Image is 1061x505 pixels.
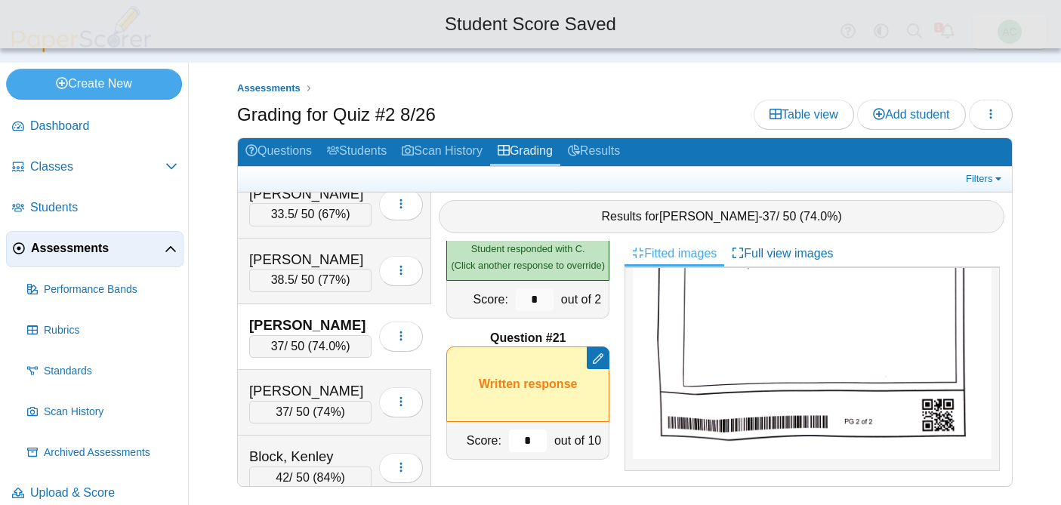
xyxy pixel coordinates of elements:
a: Full view images [724,241,840,266]
a: Grading [490,138,560,166]
a: Scan History [394,138,490,166]
span: 77% [322,273,346,286]
span: Performance Bands [44,282,177,297]
div: [PERSON_NAME] [249,316,372,335]
div: / 50 ( ) [249,203,372,226]
div: / 50 ( ) [249,335,372,358]
span: Classes [30,159,165,175]
span: [PERSON_NAME] [659,210,759,223]
a: Standards [21,353,184,390]
div: Written response [446,346,609,422]
span: Add student [873,108,949,121]
a: Results [560,138,628,166]
a: Performance Bands [21,272,184,308]
span: Students [30,199,177,216]
div: [PERSON_NAME] [249,250,372,269]
a: Table view [754,100,854,130]
div: out of 10 [551,422,609,459]
span: 74.0% [312,340,346,353]
a: Classes [6,149,184,186]
h1: Grading for Quiz #2 8/26 [237,102,436,128]
span: Table view [770,108,838,121]
small: (Click another response to override) [452,243,605,271]
span: 38.5 [271,273,295,286]
a: Students [319,138,394,166]
span: 42 [276,471,289,484]
div: Student Score Saved [11,11,1050,37]
a: Dashboard [6,109,184,145]
span: Assessments [237,82,301,94]
span: Assessments [31,240,165,257]
b: Question #21 [490,330,566,346]
div: / 50 ( ) [249,467,372,489]
a: Rubrics [21,313,184,349]
a: Archived Assessments [21,435,184,471]
a: Students [6,190,184,226]
span: Rubrics [44,323,177,338]
a: Scan History [21,394,184,430]
span: 74% [317,405,341,418]
span: Dashboard [30,118,177,134]
span: 37 [763,210,776,223]
span: 67% [322,208,346,220]
a: PaperScorer [6,42,157,54]
span: 37 [276,405,289,418]
div: Score: [447,281,512,318]
a: Questions [238,138,319,166]
div: out of 2 [557,281,609,318]
span: 84% [317,471,341,484]
a: Add student [857,100,965,130]
div: Score: [447,422,505,459]
div: Results for - / 50 ( ) [439,200,1004,233]
span: Student responded with C. [471,243,585,254]
div: / 50 ( ) [249,269,372,291]
a: Assessments [233,79,304,98]
span: 74.0% [803,210,837,223]
span: Archived Assessments [44,445,177,460]
div: / 50 ( ) [249,401,372,423]
a: Fitted images [625,241,724,266]
a: Filters [962,171,1008,186]
span: 37 [271,340,285,353]
span: Upload & Score [30,485,177,501]
span: Scan History [44,405,177,420]
div: [PERSON_NAME] [249,381,372,401]
a: Create New [6,69,182,99]
span: Standards [44,364,177,379]
div: [PERSON_NAME] [249,184,372,204]
div: Block, Kenley [249,447,372,467]
a: Assessments [6,231,184,267]
span: 33.5 [271,208,295,220]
